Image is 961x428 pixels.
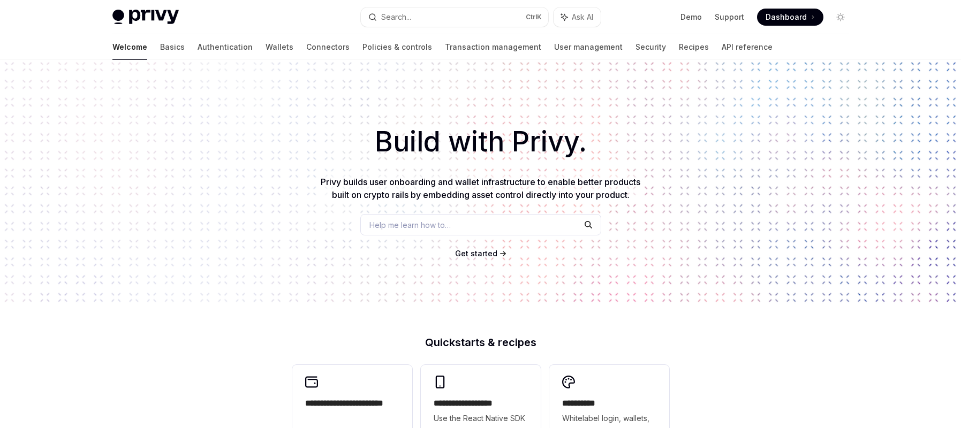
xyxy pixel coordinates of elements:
[306,34,350,60] a: Connectors
[198,34,253,60] a: Authentication
[160,34,185,60] a: Basics
[112,10,179,25] img: light logo
[112,34,147,60] a: Welcome
[832,9,849,26] button: Toggle dark mode
[17,121,944,163] h1: Build with Privy.
[715,12,744,22] a: Support
[321,177,640,200] span: Privy builds user onboarding and wallet infrastructure to enable better products built on crypto ...
[722,34,773,60] a: API reference
[679,34,709,60] a: Recipes
[680,12,702,22] a: Demo
[369,219,451,231] span: Help me learn how to…
[635,34,666,60] a: Security
[292,337,669,348] h2: Quickstarts & recipes
[766,12,807,22] span: Dashboard
[757,9,823,26] a: Dashboard
[381,11,411,24] div: Search...
[362,34,432,60] a: Policies & controls
[455,248,497,259] a: Get started
[361,7,548,27] button: Search...CtrlK
[266,34,293,60] a: Wallets
[572,12,593,22] span: Ask AI
[554,34,623,60] a: User management
[445,34,541,60] a: Transaction management
[526,13,542,21] span: Ctrl K
[554,7,601,27] button: Ask AI
[455,249,497,258] span: Get started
